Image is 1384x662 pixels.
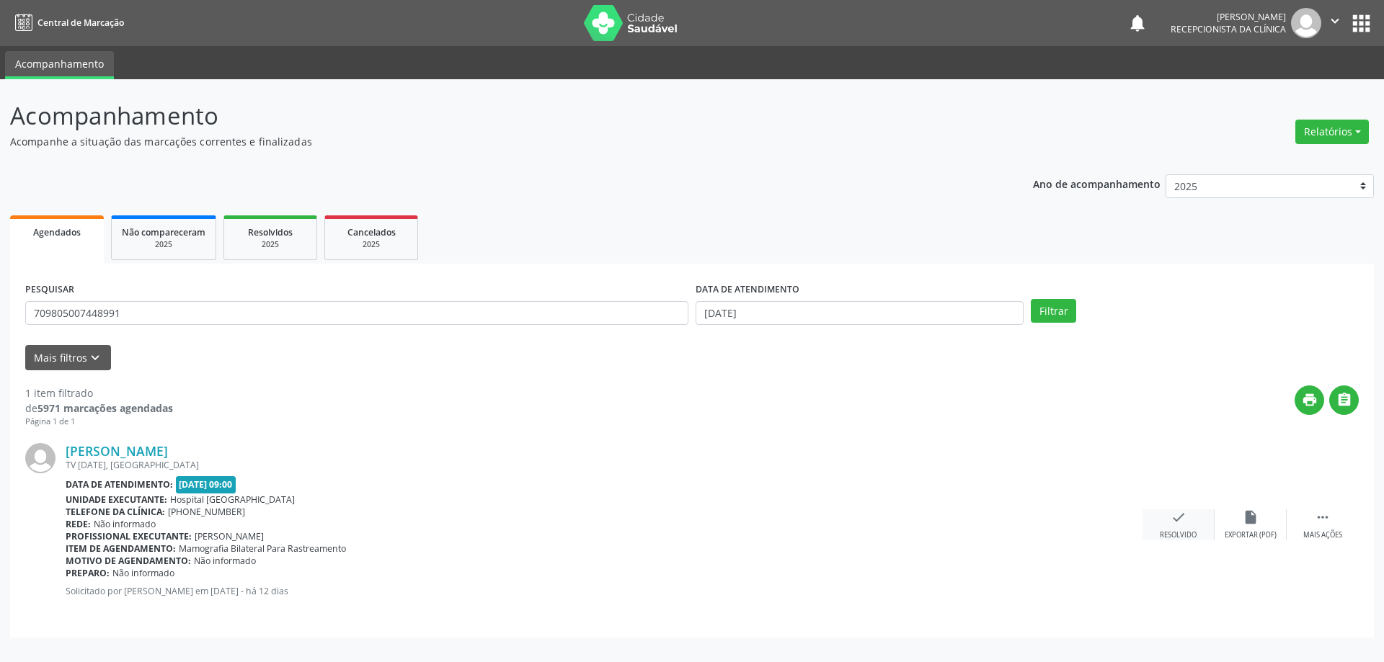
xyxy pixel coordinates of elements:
[66,443,168,459] a: [PERSON_NAME]
[696,279,799,301] label: DATA DE ATENDIMENTO
[87,350,103,366] i: keyboard_arrow_down
[696,301,1024,326] input: Selecione um intervalo
[194,555,256,567] span: Não informado
[1225,530,1277,540] div: Exportar (PDF)
[1031,299,1076,323] button: Filtrar
[179,542,346,555] span: Mamografia Bilateral Para Rastreamento
[66,493,167,506] b: Unidade executante:
[122,239,205,250] div: 2025
[25,345,111,370] button: Mais filtroskeyboard_arrow_down
[25,416,173,428] div: Página 1 de 1
[234,239,306,250] div: 2025
[25,401,173,416] div: de
[66,555,191,567] b: Motivo de agendamento:
[25,301,688,326] input: Nome, CNS
[25,279,74,301] label: PESQUISAR
[66,506,165,518] b: Telefone da clínica:
[1302,392,1318,408] i: print
[1315,509,1331,525] i: 
[170,493,295,506] span: Hospital [GEOGRAPHIC_DATA]
[94,518,156,530] span: Não informado
[66,567,110,579] b: Preparo:
[1243,509,1259,525] i: insert_drive_file
[10,98,964,134] p: Acompanhamento
[1329,385,1359,415] button: 
[1349,11,1374,36] button: apps
[168,506,245,518] span: [PHONE_NUMBER]
[1171,23,1286,35] span: Recepcionista da clínica
[1291,8,1321,38] img: img
[1336,392,1352,408] i: 
[66,585,1143,597] p: Solicitado por [PERSON_NAME] em [DATE] - há 12 dias
[1171,11,1286,23] div: [PERSON_NAME]
[25,443,56,473] img: img
[10,134,964,149] p: Acompanhe a situação das marcações correntes e finalizadas
[112,567,174,579] span: Não informado
[1033,174,1161,192] p: Ano de acompanhamento
[66,518,91,530] b: Rede:
[25,385,173,401] div: 1 item filtrado
[248,226,293,238] span: Resolvidos
[66,530,192,542] b: Profissional executante:
[1303,530,1342,540] div: Mais ações
[122,226,205,238] span: Não compareceram
[66,542,176,555] b: Item de agendamento:
[1321,8,1349,38] button: 
[176,476,236,493] span: [DATE] 09:00
[1160,530,1197,540] div: Resolvido
[1295,120,1369,144] button: Relatórios
[1127,13,1148,33] button: notifications
[1295,385,1324,415] button: print
[66,478,173,491] b: Data de atendimento:
[195,530,264,542] span: [PERSON_NAME]
[37,401,173,415] strong: 5971 marcações agendadas
[10,11,124,35] a: Central de Marcação
[66,459,1143,471] div: TV [DATE], [GEOGRAPHIC_DATA]
[1327,13,1343,29] i: 
[5,51,114,79] a: Acompanhamento
[1171,509,1186,525] i: check
[335,239,407,250] div: 2025
[347,226,396,238] span: Cancelados
[37,17,124,29] span: Central de Marcação
[33,226,81,238] span: Agendados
